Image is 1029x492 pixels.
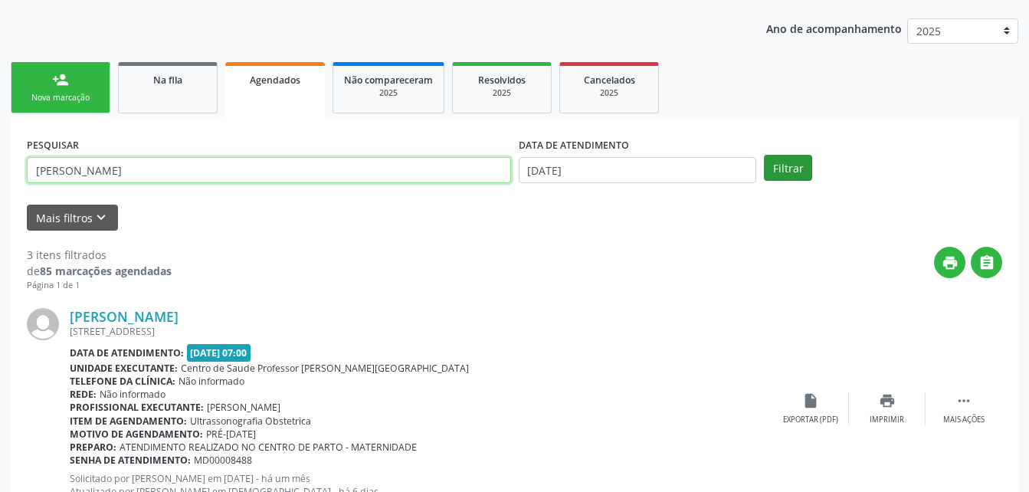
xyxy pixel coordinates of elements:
[194,454,252,467] span: MD00008488
[955,392,972,409] i: 
[179,375,244,388] span: Não informado
[27,247,172,263] div: 3 itens filtrados
[344,74,433,87] span: Não compareceram
[52,71,69,88] div: person_add
[942,254,959,271] i: print
[478,74,526,87] span: Resolvidos
[943,415,985,425] div: Mais ações
[70,388,97,401] b: Rede:
[207,401,280,414] span: [PERSON_NAME]
[40,264,172,278] strong: 85 marcações agendadas
[70,441,116,454] b: Preparo:
[978,254,995,271] i: 
[870,415,904,425] div: Imprimir
[70,362,178,375] b: Unidade executante:
[971,247,1002,278] button: 
[934,247,965,278] button: print
[584,74,635,87] span: Cancelados
[22,92,99,103] div: Nova marcação
[70,308,179,325] a: [PERSON_NAME]
[100,388,165,401] span: Não informado
[464,87,540,99] div: 2025
[27,279,172,292] div: Página 1 de 1
[190,415,311,428] span: Ultrassonografia Obstetrica
[187,344,251,362] span: [DATE] 07:00
[70,325,772,338] div: [STREET_ADDRESS]
[250,74,300,87] span: Agendados
[120,441,417,454] span: ATENDIMENTO REALIZADO NO CENTRO DE PARTO - MATERNIDADE
[571,87,647,99] div: 2025
[27,157,511,183] input: Nome, CNS
[70,454,191,467] b: Senha de atendimento:
[27,205,118,231] button: Mais filtroskeyboard_arrow_down
[70,375,175,388] b: Telefone da clínica:
[70,401,204,414] b: Profissional executante:
[764,155,812,181] button: Filtrar
[153,74,182,87] span: Na fila
[70,428,203,441] b: Motivo de agendamento:
[344,87,433,99] div: 2025
[783,415,838,425] div: Exportar (PDF)
[93,209,110,226] i: keyboard_arrow_down
[519,133,629,157] label: DATA DE ATENDIMENTO
[27,263,172,279] div: de
[27,133,79,157] label: PESQUISAR
[802,392,819,409] i: insert_drive_file
[27,308,59,340] img: img
[70,415,187,428] b: Item de agendamento:
[206,428,256,441] span: PRÉ-[DATE]
[519,157,757,183] input: Selecione um intervalo
[70,346,184,359] b: Data de atendimento:
[181,362,469,375] span: Centro de Saude Professor [PERSON_NAME][GEOGRAPHIC_DATA]
[766,18,902,38] p: Ano de acompanhamento
[879,392,896,409] i: print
